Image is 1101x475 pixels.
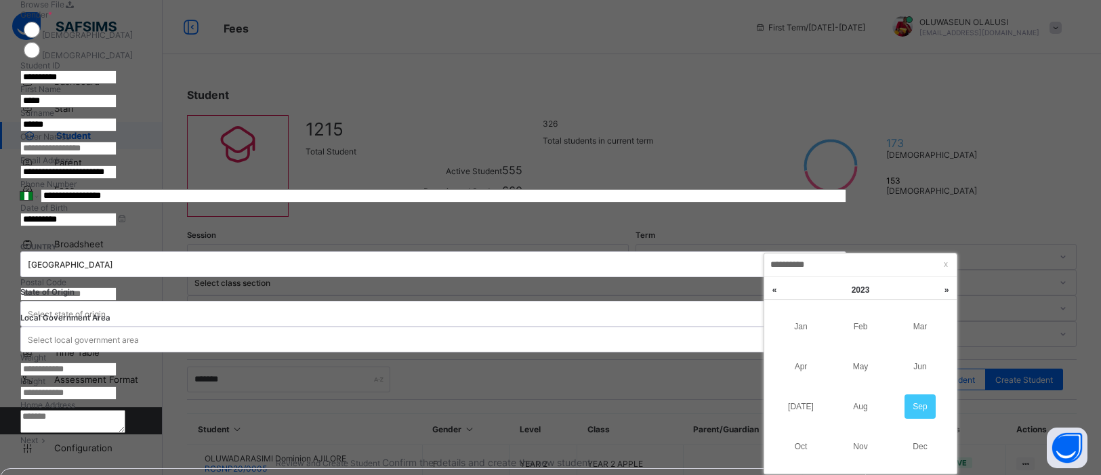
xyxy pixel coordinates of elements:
span: Review and Create Student [276,458,380,468]
a: Jan [785,314,816,339]
label: Surname [20,108,54,118]
a: Apr [785,354,816,379]
span: State of Origin [20,287,75,297]
label: [DEMOGRAPHIC_DATA] [42,50,133,60]
label: First Name [20,84,61,94]
a: 2023 [799,277,921,303]
td: Jan [771,306,831,346]
td: Jun [890,346,950,386]
a: Nov [845,434,876,459]
td: Aug [831,387,890,427]
td: Sep [890,387,950,427]
span: COUNTRY [20,243,57,251]
span: Next [20,435,38,445]
label: Home Address [20,400,75,410]
label: Postal Code [20,277,66,287]
span: 2023 [852,285,870,295]
label: Other Names [20,131,70,142]
td: Feb [831,306,890,346]
a: Next year (Control + right) [936,277,957,303]
label: Phone Number [20,179,77,189]
a: [DATE] [785,394,816,419]
td: Mar [890,306,950,346]
div: Select local government area [28,327,139,352]
a: Feb [845,314,876,339]
a: Dec [905,434,936,459]
a: Last year (Control + left) [764,277,785,303]
a: Aug [845,394,876,419]
label: [DEMOGRAPHIC_DATA] [42,30,133,40]
button: Open asap [1047,428,1087,468]
a: Mar [905,314,936,339]
td: Apr [771,346,831,386]
label: Height [20,376,45,386]
label: Weight [20,352,46,363]
a: Sep [905,394,936,419]
label: Date of Birth [20,203,68,213]
span: Local Government Area [20,313,110,323]
label: Email Address [20,155,73,165]
label: Student ID [20,60,60,70]
a: May [845,354,876,379]
a: Oct [785,434,816,459]
a: Jun [905,354,936,379]
td: Oct [771,427,831,467]
td: May [831,346,890,386]
span: Confirm the details and create the new student [382,457,591,468]
span: Gender [20,9,52,20]
td: Nov [831,427,890,467]
td: Jul [771,387,831,427]
td: Dec [890,427,950,467]
div: [GEOGRAPHIC_DATA] [28,260,821,270]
